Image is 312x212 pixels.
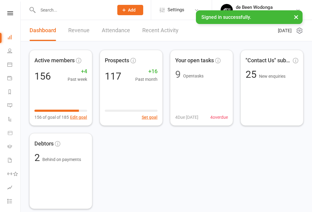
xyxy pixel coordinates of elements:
[128,8,136,12] span: Add
[68,76,87,83] span: Past week
[7,127,21,140] a: Product Sales
[7,31,21,45] a: Dashboard
[42,157,81,162] span: Behind on payments
[117,5,143,15] button: Add
[236,5,296,10] div: de Been Wodonga
[175,114,198,121] span: 4 Due [DATE]
[34,152,42,163] span: 2
[201,14,251,20] span: Signed in successfully.
[259,74,285,79] span: New enquiries
[135,67,158,76] span: +16
[70,114,87,121] button: Edit goal
[221,4,233,16] img: thumb_image1710905826.png
[175,56,214,65] span: Your open tasks
[183,74,204,78] span: Open tasks
[7,45,21,58] a: People
[34,56,75,65] span: Active members
[236,10,296,15] div: de Been 100% [PERSON_NAME]
[142,20,179,41] a: Recent Activity
[175,70,181,79] div: 9
[105,71,121,81] div: 117
[246,69,259,80] span: 25
[68,67,87,76] span: +4
[34,114,69,121] span: 156 of goal of 185
[142,114,158,121] button: Set goal
[36,6,109,14] input: Search...
[210,114,228,121] span: 4 overdue
[7,181,21,195] a: Assessments
[7,86,21,99] a: Reports
[34,139,54,148] span: Debtors
[168,3,184,17] span: Settings
[105,56,129,65] span: Prospects
[278,27,292,34] span: [DATE]
[7,72,21,86] a: Payments
[34,71,51,81] div: 156
[68,20,90,41] a: Revenue
[102,20,130,41] a: Attendance
[135,76,158,83] span: Past month
[7,58,21,72] a: Calendar
[291,10,302,23] button: ×
[246,56,292,65] span: "Contact Us" submissions
[30,20,56,41] a: Dashboard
